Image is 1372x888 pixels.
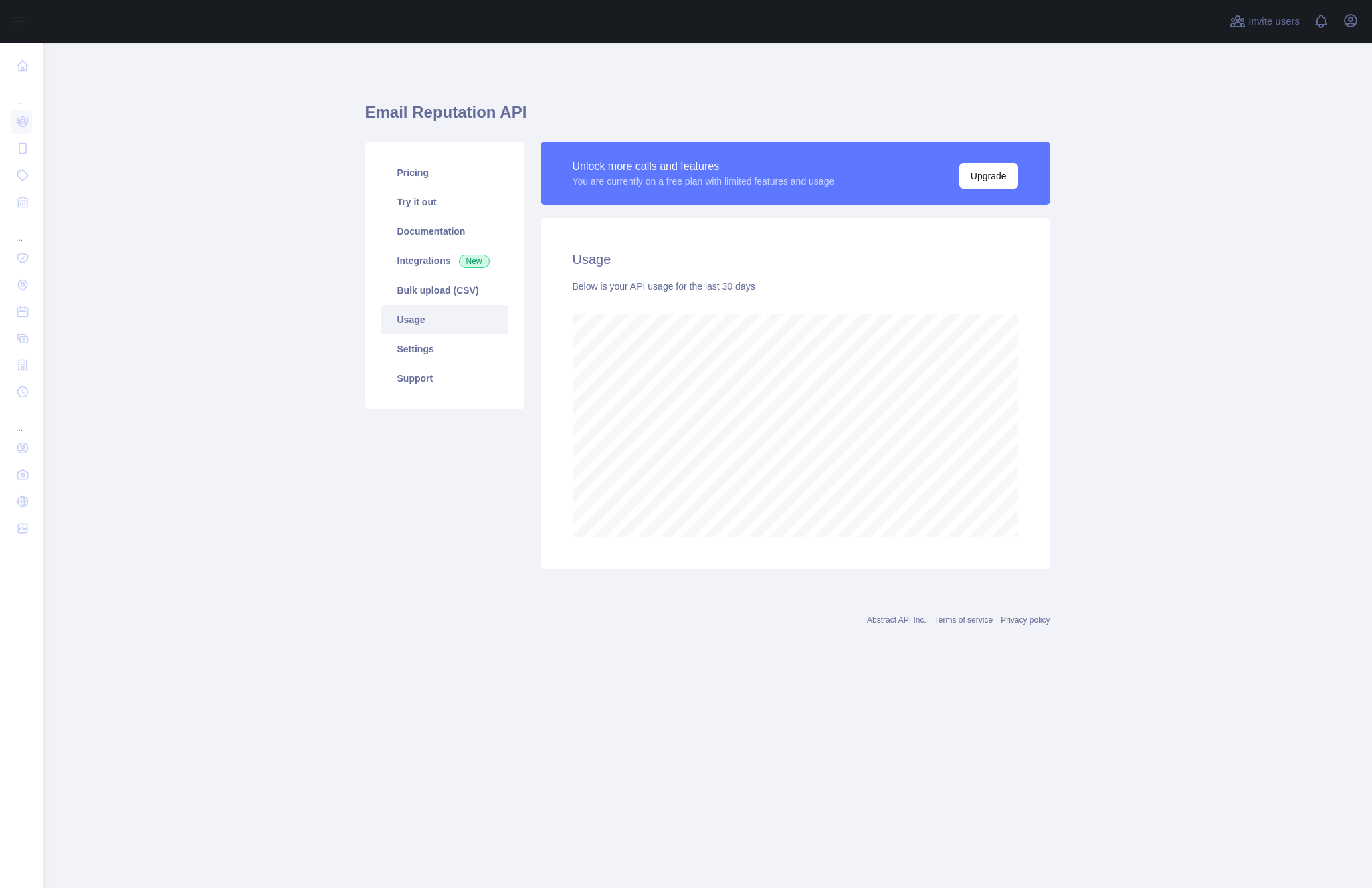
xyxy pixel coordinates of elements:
div: Below is your API usage for the last 30 days [573,280,1018,293]
a: Pricing [381,158,508,187]
div: ... [11,217,32,243]
button: Upgrade [959,163,1018,189]
span: New [459,255,490,268]
a: Terms of service [935,615,993,625]
a: Documentation [381,217,508,246]
a: Integrations New [381,246,508,275]
a: Usage [381,305,508,334]
button: Invite users [1227,11,1302,32]
span: Invite users [1248,14,1300,29]
a: Bulk upload (CSV) [381,275,508,305]
a: Try it out [381,187,508,217]
a: Support [381,364,508,393]
div: ... [11,407,32,433]
a: Abstract API Inc. [867,615,926,625]
a: Privacy policy [1001,615,1050,625]
h2: Usage [573,250,1018,269]
div: You are currently on a free plan with limited features and usage [573,175,835,188]
div: Unlock more calls and features [573,158,835,175]
div: ... [11,80,32,107]
a: Settings [381,334,508,364]
h1: Email Reputation API [365,102,1050,134]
